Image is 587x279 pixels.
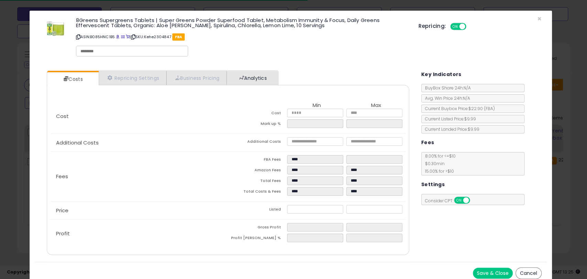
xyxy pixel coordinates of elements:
span: 8.00 % for <= $10 [422,153,456,174]
a: BuyBox page [116,34,120,40]
p: Price [51,208,228,213]
span: $0.30 min [422,161,445,167]
span: Consider CPT: [422,198,479,204]
td: Profit [PERSON_NAME] % [228,234,287,244]
span: Current Listed Price: $9.99 [422,116,476,122]
a: Business Pricing [166,71,227,85]
p: ASIN: B085HNC1B5 | SKU: Kehe2304847 [76,31,408,42]
span: FBA [172,33,185,41]
p: Additional Costs [51,140,228,146]
th: Min [287,103,346,109]
td: Cost [228,109,287,119]
a: All offer listings [121,34,125,40]
span: × [537,14,542,24]
td: Total Fees [228,176,287,187]
span: OFF [469,197,480,203]
button: Cancel [515,267,542,279]
a: Repricing Settings [99,71,167,85]
td: Amazon Fees [228,166,287,176]
h5: Fees [421,138,434,147]
span: BuyBox Share 24h: N/A [422,85,471,91]
a: Costs [47,72,98,86]
td: Mark up % [228,119,287,130]
span: OFF [465,24,476,30]
p: Fees [51,174,228,179]
span: $22.90 [468,106,495,111]
td: Listed [228,205,287,216]
td: Total Costs & Fees [228,187,287,198]
img: 41yKHtOXNIL._SL60_.jpg [45,18,66,38]
span: ON [455,197,463,203]
span: Avg. Win Price 24h: N/A [422,95,470,101]
h5: Key Indicators [421,70,461,79]
th: Max [346,103,405,109]
span: Current Buybox Price: [422,106,495,111]
h3: 8Greens Supergreens Tablets | Super Greens Powder Superfood Tablet, Metabolism Immunity & Focus, ... [76,18,408,28]
h5: Repricing: [418,23,446,29]
a: Your listing only [126,34,130,40]
p: Cost [51,114,228,119]
p: Profit [51,231,228,236]
span: ( FBA ) [484,106,495,111]
button: Save & Close [473,268,513,279]
td: Gross Profit [228,223,287,234]
a: Analytics [227,71,278,85]
span: ON [451,24,460,30]
td: Additional Costs [228,137,287,148]
td: FBA Fees [228,155,287,166]
span: Current Landed Price: $9.99 [422,126,479,132]
h5: Settings [421,180,445,189]
span: 15.00 % for > $10 [422,168,454,174]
